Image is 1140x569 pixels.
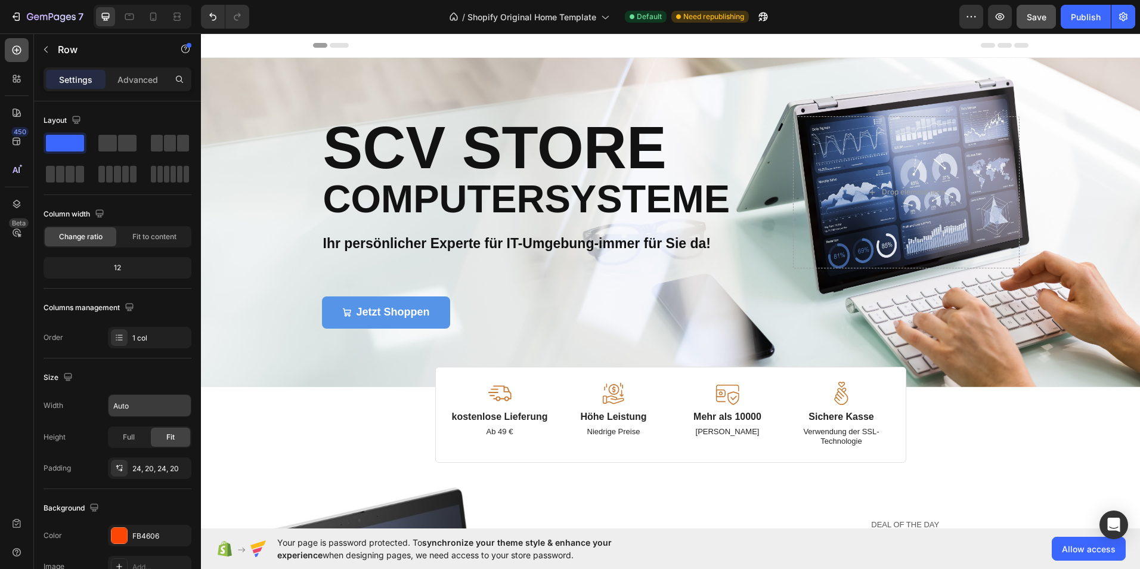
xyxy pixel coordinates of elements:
div: Width [44,400,63,411]
div: Order [44,332,63,343]
button: Allow access [1052,537,1126,561]
p: Ab 49 € [250,394,348,404]
button: Save [1017,5,1056,29]
p: Settings [59,73,92,86]
p: Verwendung der SSL-Technologie [592,394,689,414]
div: 450 [11,127,29,137]
span: Your page is password protected. To when designing pages, we need access to your store password. [277,536,658,561]
img: Bild von Icon Transporter [287,348,311,372]
button: Publish [1061,5,1111,29]
img: sichere Zahlungsmethoden [628,348,652,372]
span: Need republishing [683,11,744,22]
span: / [462,11,465,23]
div: Padding [44,463,71,474]
div: 12 [46,259,189,276]
div: 24, 20, 24, 20 [132,463,188,474]
p: Sichere Kasse [592,378,689,390]
span: Fit [166,432,175,443]
p: [PERSON_NAME] [478,394,575,404]
img: sehr viele zufriedene Kunden [515,348,538,372]
div: Beta [9,218,29,228]
span: Fit to content [132,231,176,242]
p: Niedrige Preise [364,394,461,404]
button: 7 [5,5,89,29]
p: DEAL OF THE DAY [480,485,930,497]
div: Color [44,530,62,541]
input: Auto [109,395,191,416]
div: Publish [1071,11,1101,23]
strong: Jetzt Shoppen [156,273,229,284]
div: 1 col [132,333,188,344]
img: Preis-Leistung-Verhältnis Bild [401,348,425,372]
p: Advanced [117,73,158,86]
div: Columns management [44,300,137,316]
span: Save [1027,12,1046,22]
p: Row [58,42,159,57]
span: Change ratio [59,231,103,242]
div: Background [44,500,101,517]
span: synchronize your theme style & enhance your experience [277,537,612,560]
div: Layout [44,113,83,129]
span: Shopify Original Home Template [467,11,596,23]
div: Size [44,370,75,386]
div: FB4606 [132,531,188,542]
div: Column width [44,206,107,222]
div: Drop element here [681,154,744,163]
span: Default [637,11,662,22]
div: Open Intercom Messenger [1099,511,1128,539]
div: Undo/Redo [201,5,249,29]
p: 7 [78,10,83,24]
p: Höhe Leistung [364,378,461,390]
iframe: Design area [201,33,1140,528]
a: Jetzt Shoppen [121,263,249,295]
span: Allow access [1062,543,1116,555]
p: Mehr als 10000 [478,378,575,390]
div: Height [44,432,66,443]
span: Full [123,432,135,443]
p: kostenlose Lieferung [250,378,348,390]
